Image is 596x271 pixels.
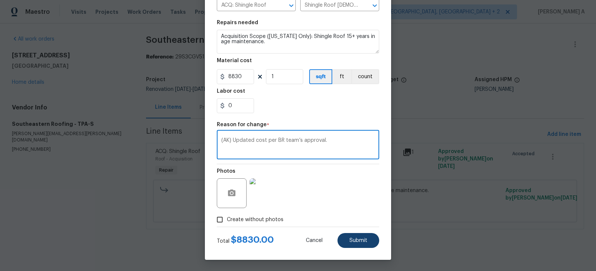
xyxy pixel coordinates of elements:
[217,89,245,94] h5: Labor cost
[306,238,323,243] span: Cancel
[370,0,380,11] button: Open
[217,30,379,54] textarea: Acquisition Scope ([US_STATE] Only): Shingle Roof 15+ years in age maintenance.
[231,235,274,244] span: $ 8830.00
[286,0,297,11] button: Open
[217,122,267,127] h5: Reason for change
[217,169,235,174] h5: Photos
[332,69,351,84] button: ft
[221,138,375,153] textarea: (AK) Updated cost per BR team’s approval.
[227,216,283,224] span: Create without photos
[309,69,332,84] button: sqft
[217,58,252,63] h5: Material cost
[217,20,258,25] h5: Repairs needed
[337,233,379,248] button: Submit
[294,233,335,248] button: Cancel
[349,238,367,243] span: Submit
[351,69,379,84] button: count
[217,236,274,245] div: Total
